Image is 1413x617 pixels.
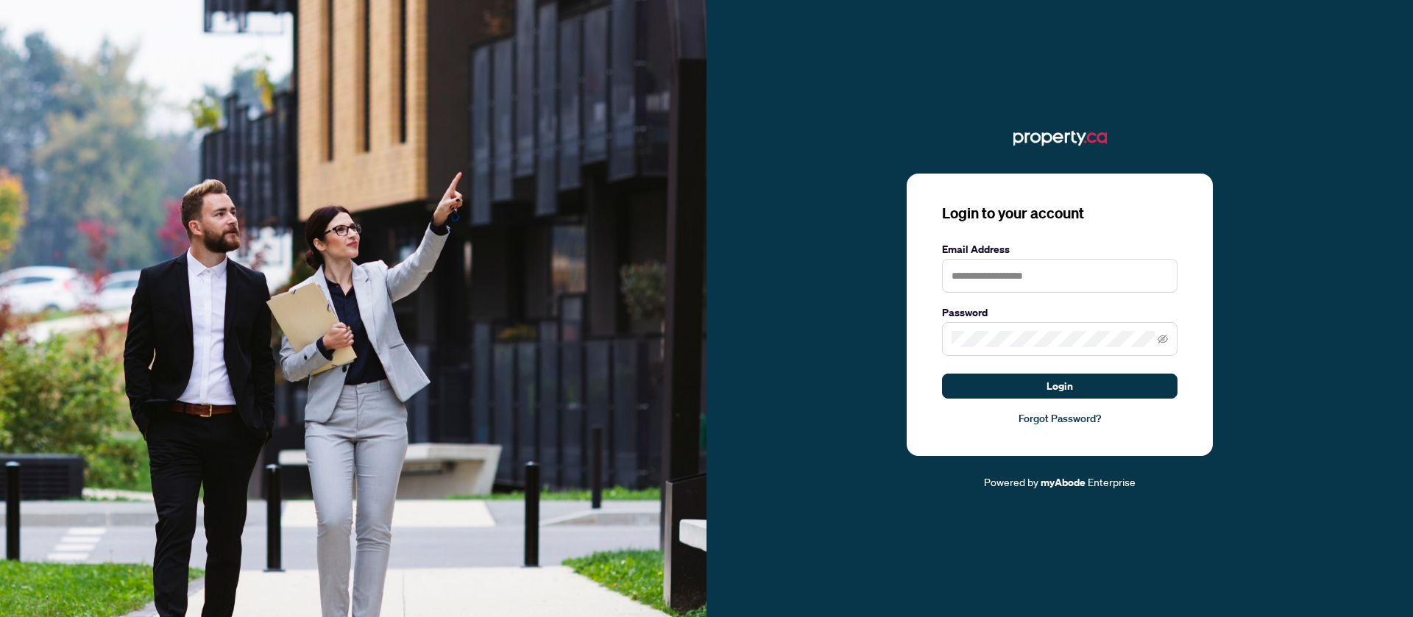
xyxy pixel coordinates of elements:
label: Email Address [942,241,1177,257]
span: Enterprise [1088,475,1136,488]
a: myAbode [1041,474,1086,491]
img: ma-logo [1013,126,1107,150]
span: Login [1047,374,1073,398]
span: eye-invisible [1158,334,1168,344]
h3: Login to your account [942,203,1177,224]
button: Login [942,374,1177,399]
label: Password [942,304,1177,321]
span: Powered by [984,475,1038,488]
a: Forgot Password? [942,410,1177,427]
